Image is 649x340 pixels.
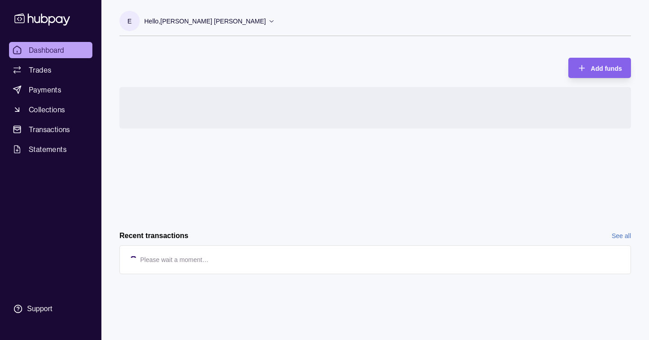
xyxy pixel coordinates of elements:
[9,141,92,157] a: Statements
[568,58,631,78] button: Add funds
[9,299,92,318] a: Support
[140,255,209,265] p: Please wait a moment…
[144,16,266,26] p: Hello, [PERSON_NAME] [PERSON_NAME]
[29,64,51,75] span: Trades
[591,65,622,72] span: Add funds
[29,124,70,135] span: Transactions
[29,104,65,115] span: Collections
[29,84,61,95] span: Payments
[9,82,92,98] a: Payments
[612,231,631,241] a: See all
[9,42,92,58] a: Dashboard
[128,16,132,26] p: E
[9,101,92,118] a: Collections
[29,45,64,55] span: Dashboard
[29,144,67,155] span: Statements
[119,231,188,241] h2: Recent transactions
[27,304,52,314] div: Support
[9,121,92,138] a: Transactions
[9,62,92,78] a: Trades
